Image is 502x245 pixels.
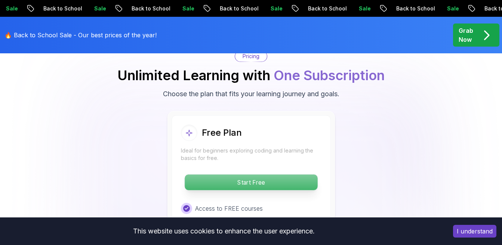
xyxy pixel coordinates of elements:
[459,26,473,44] p: Grab Now
[176,5,200,12] p: Sale
[4,31,157,40] p: 🔥 Back to School Sale - Our best prices of the year!
[185,175,317,190] p: Start Free
[213,5,264,12] p: Back to School
[243,53,259,60] p: Pricing
[163,89,339,99] p: Choose the plan that fits your learning journey and goals.
[202,127,242,139] h2: Free Plan
[181,179,321,186] a: Start Free
[87,5,111,12] p: Sale
[184,174,318,191] button: Start Free
[264,5,288,12] p: Sale
[440,5,464,12] p: Sale
[195,204,263,213] p: Access to FREE courses
[453,225,496,238] button: Accept cookies
[301,5,352,12] p: Back to School
[37,5,87,12] p: Back to School
[117,68,385,83] h2: Unlimited Learning with
[181,147,321,162] p: Ideal for beginners exploring coding and learning the basics for free.
[6,223,442,239] div: This website uses cookies to enhance the user experience.
[125,5,176,12] p: Back to School
[352,5,376,12] p: Sale
[274,67,385,84] span: One Subscription
[389,5,440,12] p: Back to School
